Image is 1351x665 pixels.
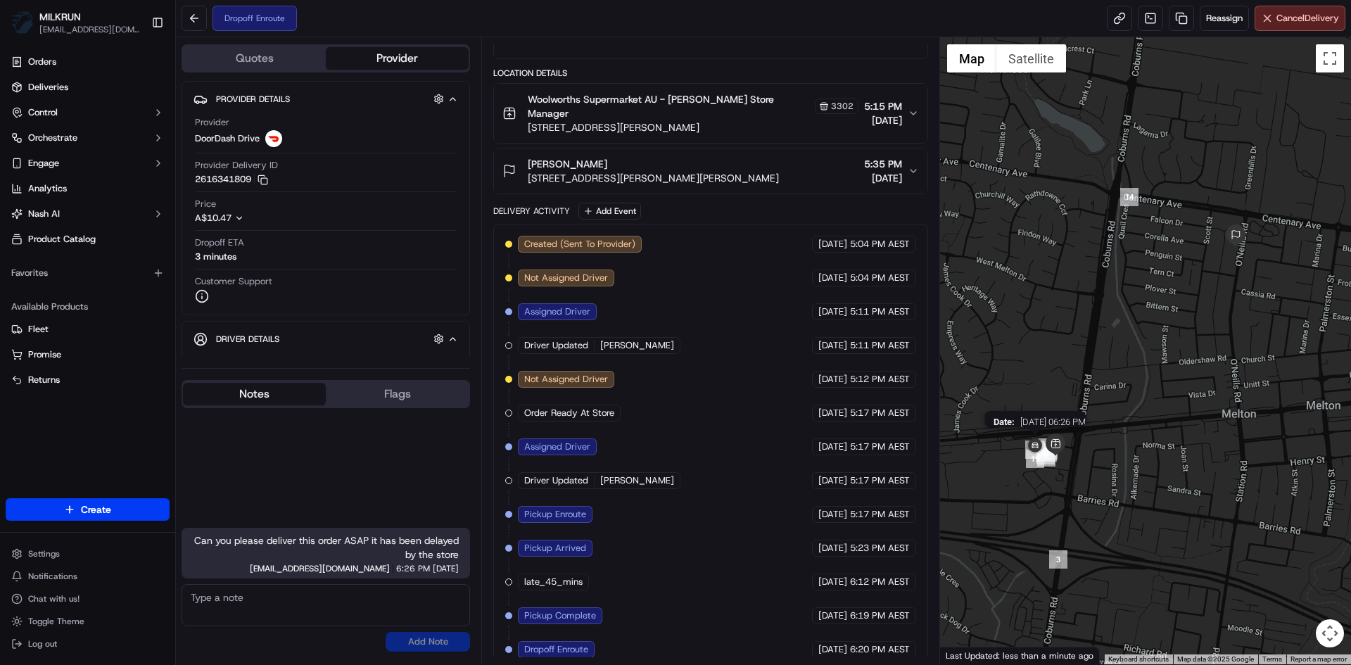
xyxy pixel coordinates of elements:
[524,609,596,622] span: Pickup Complete
[524,407,614,419] span: Order Ready At Store
[6,262,170,284] div: Favorites
[6,343,170,366] button: Promise
[494,84,927,143] button: Woolworths Supermarket AU - [PERSON_NAME] Store Manager3302[STREET_ADDRESS][PERSON_NAME]5:15 PM[D...
[528,157,607,171] span: [PERSON_NAME]
[578,203,641,220] button: Add Event
[6,369,170,391] button: Returns
[818,373,847,386] span: [DATE]
[947,44,996,72] button: Show street map
[6,152,170,175] button: Engage
[28,81,68,94] span: Deliveries
[195,173,268,186] button: 2616341809
[831,101,854,112] span: 3302
[11,374,164,386] a: Returns
[524,643,588,656] span: Dropoff Enroute
[1037,448,1055,467] div: 16
[195,159,278,172] span: Provider Delivery ID
[818,238,847,251] span: [DATE]
[183,47,326,70] button: Quotes
[818,643,847,656] span: [DATE]
[524,474,588,487] span: Driver Updated
[1177,655,1254,663] span: Map data ©2025 Google
[944,646,990,664] img: Google
[6,566,170,586] button: Notifications
[39,10,81,24] span: MILKRUN
[6,51,170,73] a: Orders
[1026,450,1044,468] div: 19
[1020,417,1085,427] span: [DATE] 06:26 PM
[28,132,77,144] span: Orchestrate
[6,544,170,564] button: Settings
[28,233,96,246] span: Product Catalog
[6,634,170,654] button: Log out
[39,24,140,35] span: [EMAIL_ADDRESS][DOMAIN_NAME]
[433,564,459,573] span: [DATE]
[1025,441,1044,459] div: 18
[28,638,57,650] span: Log out
[818,609,847,622] span: [DATE]
[850,508,910,521] span: 5:17 PM AEST
[818,474,847,487] span: [DATE]
[28,106,58,119] span: Control
[524,508,586,521] span: Pickup Enroute
[1255,6,1345,31] button: CancelDelivery
[1262,655,1282,663] a: Terms (opens in new tab)
[524,238,635,251] span: Created (Sent To Provider)
[11,323,164,336] a: Fleet
[850,609,910,622] span: 6:19 PM AEST
[194,327,458,350] button: Driver Details
[28,548,60,559] span: Settings
[818,441,847,453] span: [DATE]
[6,318,170,341] button: Fleet
[524,305,590,318] span: Assigned Driver
[818,508,847,521] span: [DATE]
[6,498,170,521] button: Create
[193,533,459,562] span: Can you please deliver this order ASAP it has been delayed by the store
[600,339,674,352] span: [PERSON_NAME]
[1316,44,1344,72] button: Toggle fullscreen view
[864,157,902,171] span: 5:35 PM
[528,92,811,120] span: Woolworths Supermarket AU - [PERSON_NAME] Store Manager
[6,177,170,200] a: Analytics
[216,334,279,345] span: Driver Details
[940,647,1100,664] div: Last Updated: less than a minute ago
[1039,443,1057,462] div: 4
[818,576,847,588] span: [DATE]
[195,356,220,369] span: Name
[524,542,586,555] span: Pickup Arrived
[1206,12,1243,25] span: Reassign
[81,502,111,517] span: Create
[195,198,216,210] span: Price
[524,441,590,453] span: Assigned Driver
[28,348,61,361] span: Promise
[1036,443,1055,462] div: 17
[850,576,910,588] span: 6:12 PM AEST
[28,56,56,68] span: Orders
[195,116,229,129] span: Provider
[1316,619,1344,647] button: Map camera controls
[1049,550,1067,569] div: 3
[818,542,847,555] span: [DATE]
[850,474,910,487] span: 5:17 PM AEST
[864,171,902,185] span: [DATE]
[494,148,927,194] button: [PERSON_NAME][STREET_ADDRESS][PERSON_NAME][PERSON_NAME]5:35 PM[DATE]
[864,99,902,113] span: 5:15 PM
[944,646,990,664] a: Open this area in Google Maps (opens a new window)
[1276,12,1339,25] span: Cancel Delivery
[6,6,146,39] button: MILKRUNMILKRUN[EMAIL_ADDRESS][DOMAIN_NAME]
[493,68,927,79] div: Location Details
[1108,654,1169,664] button: Keyboard shortcuts
[864,113,902,127] span: [DATE]
[6,612,170,631] button: Toggle Theme
[850,272,910,284] span: 5:04 PM AEST
[993,417,1014,427] span: Date :
[216,94,290,105] span: Provider Details
[28,571,77,582] span: Notifications
[11,348,164,361] a: Promise
[850,441,910,453] span: 5:17 PM AEST
[195,251,236,263] div: 3 minutes
[28,157,59,170] span: Engage
[524,576,583,588] span: late_45_mins
[850,373,910,386] span: 5:12 PM AEST
[1200,6,1249,31] button: Reassign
